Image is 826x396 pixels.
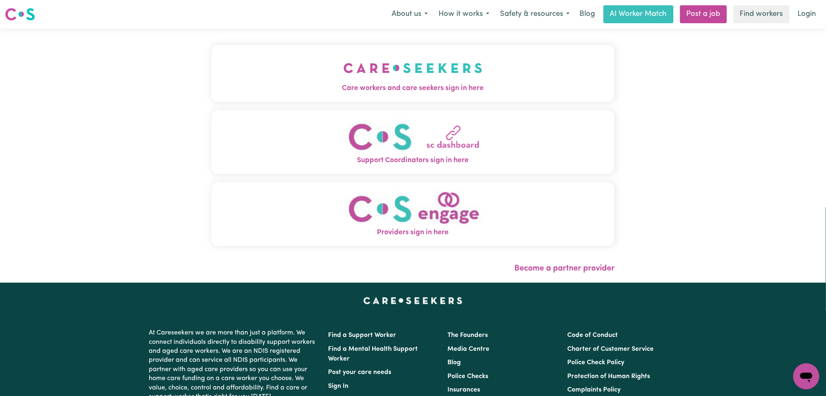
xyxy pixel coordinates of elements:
a: The Founders [448,332,488,339]
a: Police Check Policy [567,359,624,366]
span: Support Coordinators sign in here [211,155,615,166]
a: Protection of Human Rights [567,373,650,380]
a: Charter of Customer Service [567,346,654,352]
button: Care workers and care seekers sign in here [211,45,615,102]
img: Careseekers logo [5,7,35,22]
a: Find a Support Worker [328,332,396,339]
a: Post your care needs [328,369,392,376]
a: Careseekers logo [5,5,35,24]
button: About us [386,6,433,23]
a: Find workers [733,5,790,23]
a: Login [793,5,821,23]
a: Become a partner provider [514,264,615,273]
button: Support Coordinators sign in here [211,110,615,174]
iframe: Button to launch messaging window [793,363,819,389]
a: AI Worker Match [604,5,674,23]
a: Code of Conduct [567,332,618,339]
a: Post a job [680,5,727,23]
span: Providers sign in here [211,227,615,238]
a: Find a Mental Health Support Worker [328,346,418,362]
button: Safety & resources [495,6,575,23]
a: Sign In [328,383,349,389]
span: Care workers and care seekers sign in here [211,83,615,94]
a: Careseekers home page [363,297,463,304]
a: Police Checks [448,373,489,380]
button: How it works [433,6,495,23]
a: Media Centre [448,346,490,352]
a: Blog [448,359,461,366]
a: Insurances [448,387,480,393]
a: Complaints Policy [567,387,621,393]
button: Providers sign in here [211,182,615,246]
a: Blog [575,5,600,23]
